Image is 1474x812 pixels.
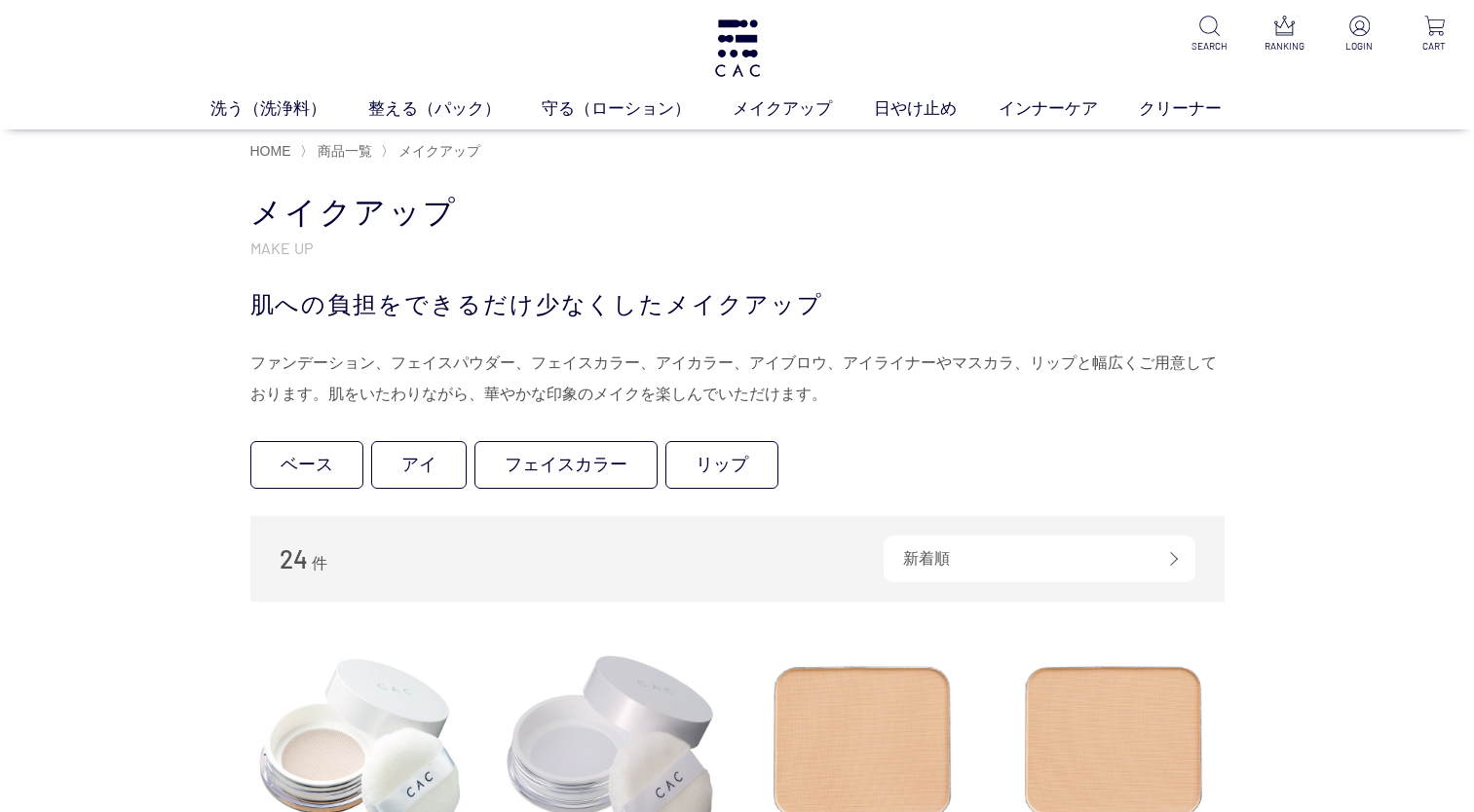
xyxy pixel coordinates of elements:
[1139,96,1264,122] a: クリーナー
[1261,16,1308,54] a: RANKING
[1336,39,1383,54] p: LOGIN
[250,287,1225,322] div: 肌への負担をできるだけ少なくしたメイクアップ
[874,96,999,122] a: 日やけ止め
[368,96,543,122] a: 整える（パック）
[381,142,485,161] li: 〉
[312,555,327,572] span: 件
[398,143,480,159] span: メイクアップ
[371,441,467,489] a: アイ
[280,543,308,573] span: 24
[210,96,368,122] a: 洗う（洗浄料）
[250,348,1225,410] div: ファンデーション、フェイスパウダー、フェイスカラー、アイカラー、アイブロウ、アイライナーやマスカラ、リップと幅広くご用意しております。肌をいたわりながら、華やかな印象のメイクを楽しんでいただけます。
[999,96,1140,122] a: インナーケア
[1186,16,1233,54] a: SEARCH
[1411,39,1458,54] p: CART
[1336,16,1383,54] a: LOGIN
[474,441,658,489] a: フェイスカラー
[250,441,363,489] a: ベース
[1411,16,1458,54] a: CART
[318,143,372,159] span: 商品一覧
[712,19,763,77] img: logo
[665,441,778,489] a: リップ
[542,96,733,122] a: 守る（ローション）
[250,143,291,159] a: HOME
[314,143,372,159] a: 商品一覧
[1186,39,1233,54] p: SEARCH
[884,535,1195,582] div: 新着順
[300,142,377,161] li: 〉
[250,192,1225,234] h1: メイクアップ
[1261,39,1308,54] p: RANKING
[733,96,874,122] a: メイクアップ
[250,238,1225,258] p: MAKE UP
[395,143,480,159] a: メイクアップ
